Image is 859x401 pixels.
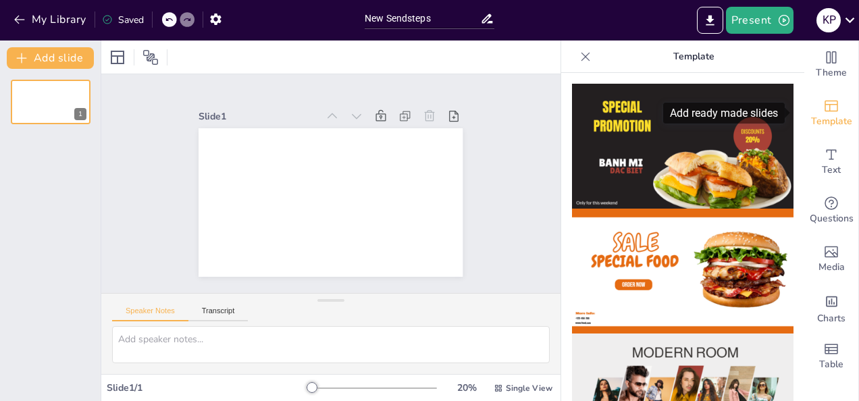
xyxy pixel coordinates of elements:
[506,383,552,394] span: Single View
[596,41,791,73] p: Template
[817,311,845,326] span: Charts
[11,80,90,124] div: 1
[107,381,307,394] div: Slide 1 / 1
[572,209,793,333] img: thumb-2.png
[811,114,852,129] span: Template
[726,7,793,34] button: Present
[819,357,843,372] span: Table
[818,260,845,275] span: Media
[810,211,854,226] span: Questions
[572,84,793,209] img: thumb-1.png
[365,9,480,28] input: Insert title
[74,108,86,120] div: 1
[107,47,128,68] div: Layout
[188,306,249,321] button: Transcript
[816,65,847,80] span: Theme
[804,89,858,138] div: Add ready made slides
[804,284,858,332] div: Add charts and graphs
[10,9,92,30] button: My Library
[450,381,483,394] div: 20 %
[804,138,858,186] div: Add text boxes
[199,110,317,123] div: Slide 1
[804,235,858,284] div: Add images, graphics, shapes or video
[7,47,94,69] button: Add slide
[822,163,841,178] span: Text
[804,41,858,89] div: Change the overall theme
[816,7,841,34] button: K P
[804,186,858,235] div: Get real-time input from your audience
[142,49,159,65] span: Position
[102,14,144,26] div: Saved
[663,103,785,124] div: Add ready made slides
[804,332,858,381] div: Add a table
[697,7,723,34] button: Export to PowerPoint
[112,306,188,321] button: Speaker Notes
[816,8,841,32] div: K P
